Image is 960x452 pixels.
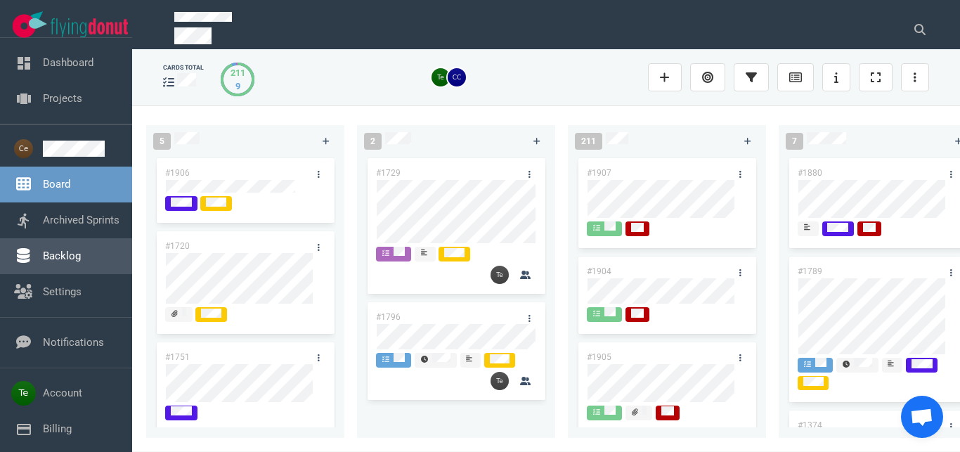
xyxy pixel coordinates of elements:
div: Chat abierto [901,396,943,438]
a: Billing [43,422,72,435]
a: Settings [43,285,82,298]
a: #1907 [587,168,611,178]
a: #1905 [587,352,611,362]
a: #1729 [376,168,401,178]
span: 7 [786,133,803,150]
a: #1906 [165,168,190,178]
img: 26 [491,372,509,390]
a: Account [43,387,82,399]
div: 9 [231,79,245,93]
a: Board [43,178,70,191]
span: 211 [575,133,602,150]
img: 26 [448,68,466,86]
img: 26 [432,68,450,86]
img: Flying Donut text logo [51,18,128,37]
a: Backlog [43,250,81,262]
img: 26 [491,266,509,284]
span: 2 [364,133,382,150]
a: #1880 [798,168,822,178]
a: #1789 [798,266,822,276]
div: 211 [231,66,245,79]
div: cards total [163,63,204,72]
span: 5 [153,133,171,150]
a: Archived Sprints [43,214,119,226]
a: Notifications [43,336,104,349]
a: Dashboard [43,56,93,69]
a: #1720 [165,241,190,251]
a: #1796 [376,312,401,322]
a: #1904 [587,266,611,276]
a: #1751 [165,352,190,362]
a: #1374 [798,420,822,430]
a: Projects [43,92,82,105]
